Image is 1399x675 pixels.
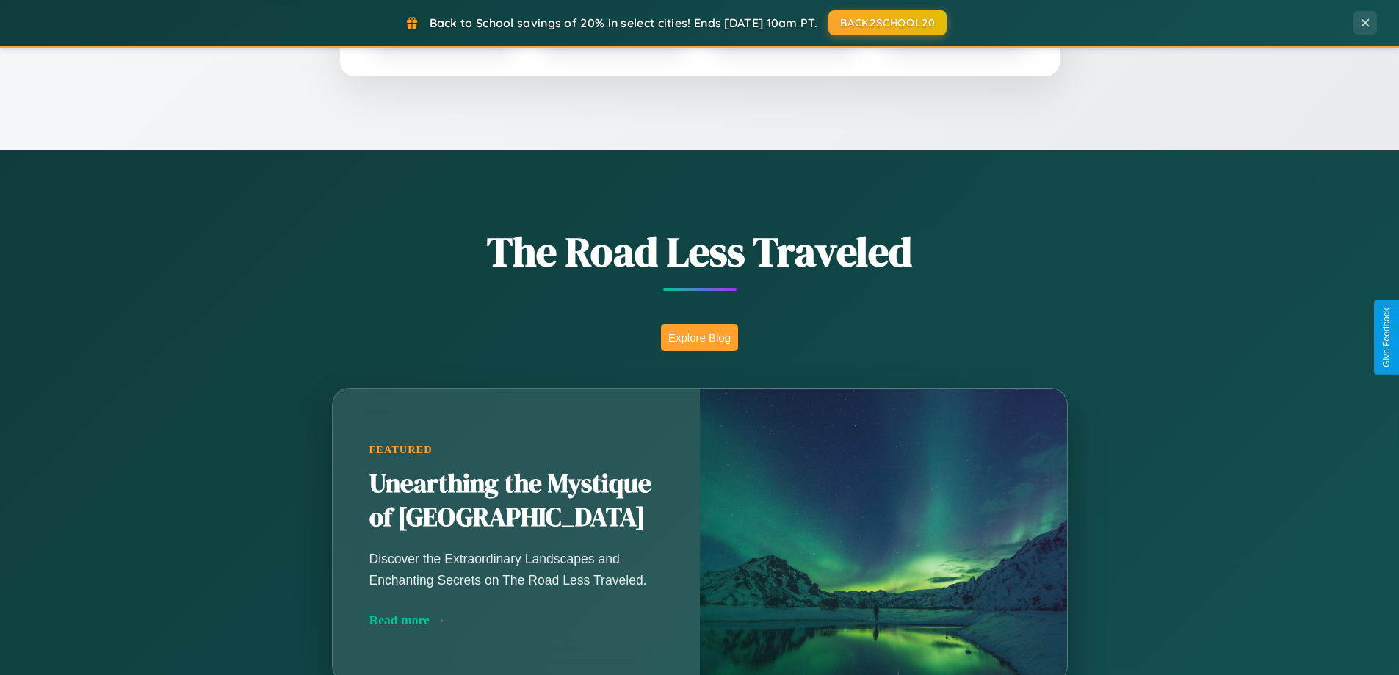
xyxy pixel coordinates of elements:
[259,223,1140,280] h1: The Road Less Traveled
[369,613,663,628] div: Read more →
[1381,308,1392,367] div: Give Feedback
[369,467,663,535] h2: Unearthing the Mystique of [GEOGRAPHIC_DATA]
[828,10,947,35] button: BACK2SCHOOL20
[430,15,817,30] span: Back to School savings of 20% in select cities! Ends [DATE] 10am PT.
[369,444,663,456] div: Featured
[369,549,663,590] p: Discover the Extraordinary Landscapes and Enchanting Secrets on The Road Less Traveled.
[661,324,738,351] button: Explore Blog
